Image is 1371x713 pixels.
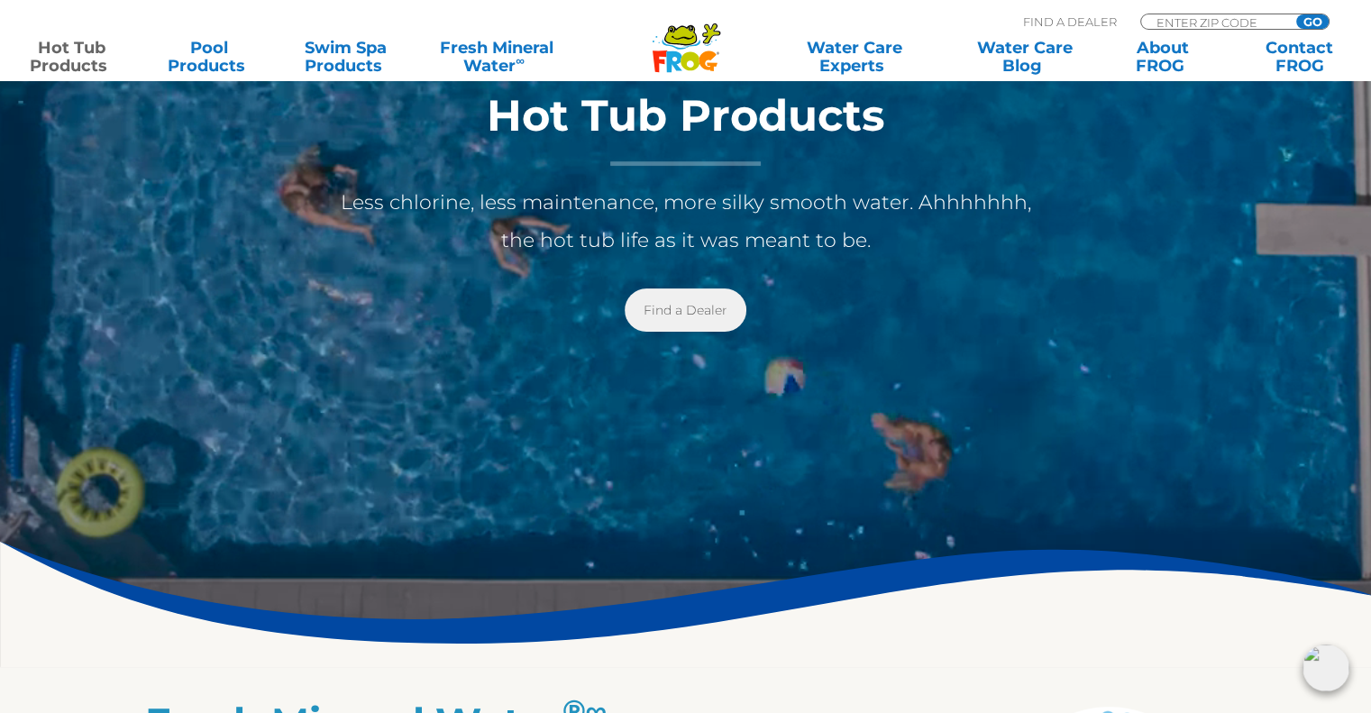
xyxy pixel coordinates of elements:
[1296,14,1329,29] input: GO
[18,39,124,75] a: Hot TubProducts
[430,39,563,75] a: Fresh MineralWater∞
[1302,644,1349,691] img: openIcon
[1109,39,1215,75] a: AboutFROG
[1155,14,1276,30] input: Zip Code Form
[516,53,525,68] sup: ∞
[972,39,1078,75] a: Water CareBlog
[155,39,261,75] a: PoolProducts
[325,184,1047,260] p: Less chlorine, less maintenance, more silky smooth water. Ahhhhhhh, the hot tub life as it was me...
[1023,14,1117,30] p: Find A Dealer
[293,39,399,75] a: Swim SpaProducts
[1247,39,1353,75] a: ContactFROG
[325,92,1047,166] h1: Hot Tub Products
[625,288,746,332] a: Find a Dealer
[767,39,941,75] a: Water CareExperts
